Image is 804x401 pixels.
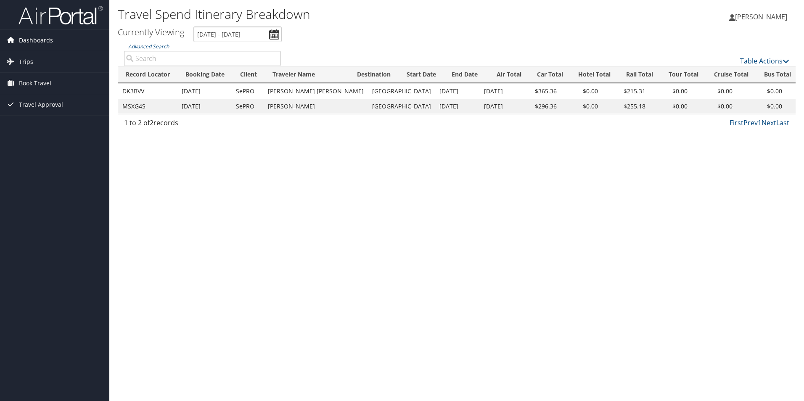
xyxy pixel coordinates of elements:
[193,26,282,42] input: [DATE] - [DATE]
[737,84,786,99] td: $0.00
[435,84,480,99] td: [DATE]
[737,99,786,114] td: $0.00
[735,12,787,21] span: [PERSON_NAME]
[561,84,602,99] td: $0.00
[435,99,480,114] td: [DATE]
[480,99,521,114] td: [DATE]
[756,66,799,83] th: Bus Total: activate to sort column ascending
[118,66,178,83] th: Record Locator: activate to sort column ascending
[177,99,232,114] td: [DATE]
[561,99,602,114] td: $0.00
[264,99,368,114] td: [PERSON_NAME]
[762,118,776,127] a: Next
[19,94,63,115] span: Travel Approval
[602,99,650,114] td: $255.18
[264,84,368,99] td: [PERSON_NAME] [PERSON_NAME]
[19,73,51,94] span: Book Travel
[265,66,349,83] th: Traveler Name: activate to sort column ascending
[489,66,529,83] th: Air Total: activate to sort column ascending
[124,51,281,66] input: Advanced Search
[124,118,281,132] div: 1 to 2 of records
[740,56,789,66] a: Table Actions
[571,66,618,83] th: Hotel Total: activate to sort column ascending
[233,66,265,83] th: Client: activate to sort column ascending
[692,84,737,99] td: $0.00
[178,66,233,83] th: Booking Date: activate to sort column ascending
[529,66,571,83] th: Car Total: activate to sort column ascending
[368,84,435,99] td: [GEOGRAPHIC_DATA]
[19,5,103,25] img: airportal-logo.png
[661,66,706,83] th: Tour Total: activate to sort column ascending
[128,43,169,50] a: Advanced Search
[776,118,789,127] a: Last
[177,84,232,99] td: [DATE]
[706,66,756,83] th: Cruise Total: activate to sort column ascending
[602,84,650,99] td: $215.31
[368,99,435,114] td: [GEOGRAPHIC_DATA]
[692,99,737,114] td: $0.00
[730,118,743,127] a: First
[480,84,521,99] td: [DATE]
[758,118,762,127] a: 1
[19,51,33,72] span: Trips
[444,66,489,83] th: End Date: activate to sort column ascending
[118,84,177,99] td: DK3BVV
[19,30,53,51] span: Dashboards
[232,84,264,99] td: SePRO
[150,118,153,127] span: 2
[618,66,661,83] th: Rail Total: activate to sort column ascending
[118,99,177,114] td: MSXG4S
[118,26,184,38] h3: Currently Viewing
[650,84,692,99] td: $0.00
[521,99,561,114] td: $296.36
[521,84,561,99] td: $365.36
[650,99,692,114] td: $0.00
[399,66,444,83] th: Start Date: activate to sort column ascending
[743,118,758,127] a: Prev
[118,5,570,23] h1: Travel Spend Itinerary Breakdown
[729,4,796,29] a: [PERSON_NAME]
[349,66,399,83] th: Destination: activate to sort column ascending
[232,99,264,114] td: SePRO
